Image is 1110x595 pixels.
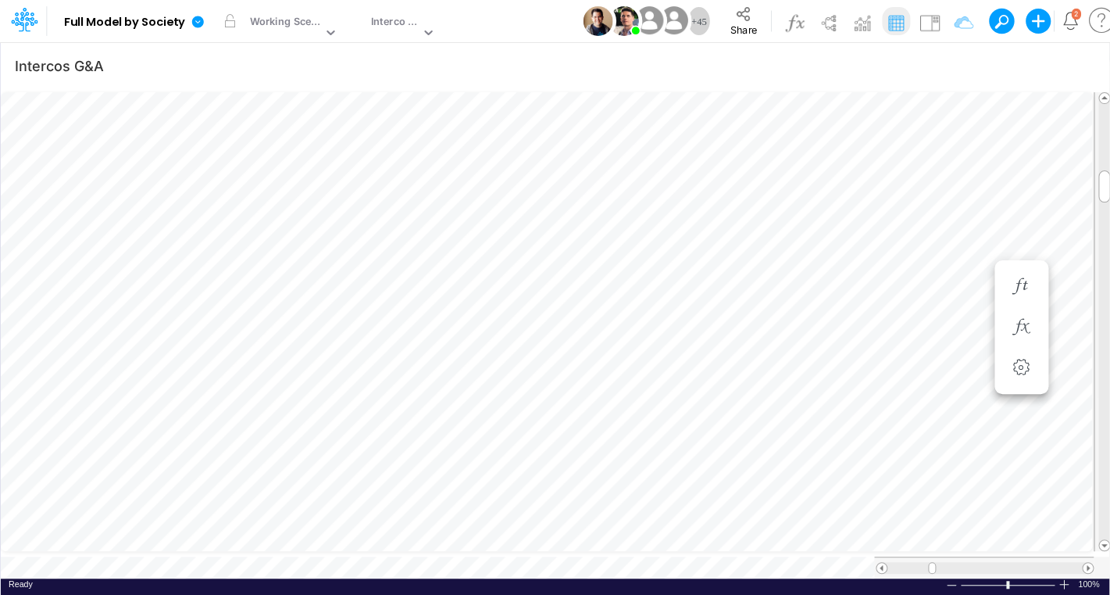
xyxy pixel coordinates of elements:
[691,16,707,27] span: + 45
[1074,10,1078,17] div: 2 unread items
[960,579,1058,590] div: Zoom
[1078,579,1101,590] div: Zoom level
[945,579,958,591] div: Zoom Out
[1006,581,1009,589] div: Zoom
[1078,579,1101,590] span: 100%
[584,6,613,36] img: User Image Icon
[656,3,691,38] img: User Image Icon
[1058,579,1070,590] div: Zoom In
[371,14,420,32] div: Interco G&A
[14,49,769,81] input: Type a title here
[1061,12,1079,30] a: Notifications
[717,2,770,41] button: Share
[609,6,639,36] img: User Image Icon
[9,579,33,589] span: Ready
[64,16,185,30] b: Full Model by Society
[9,579,33,590] div: In Ready mode
[250,14,323,32] div: Working Scenario
[632,3,667,38] img: User Image Icon
[730,23,757,35] span: Share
